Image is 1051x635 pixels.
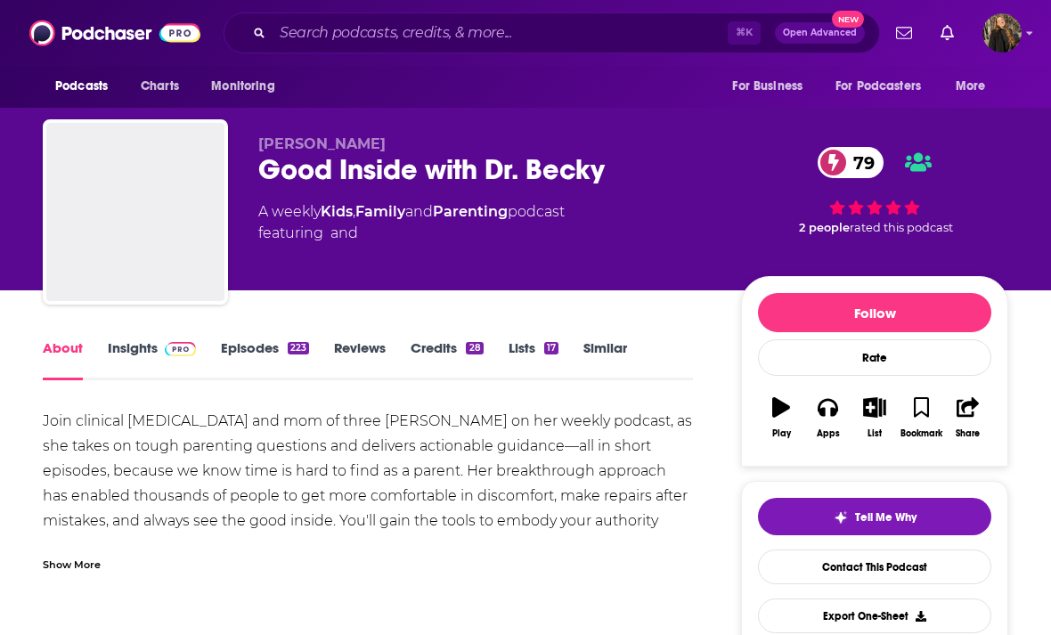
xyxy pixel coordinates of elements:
[165,342,196,356] img: Podchaser Pro
[258,201,565,244] div: A weekly podcast
[509,339,558,380] a: Lists17
[433,203,508,220] a: Parenting
[258,135,386,152] span: [PERSON_NAME]
[129,69,190,103] a: Charts
[741,135,1008,246] div: 79 2 peoplerated this podcast
[851,386,898,450] button: List
[355,203,405,220] a: Family
[817,428,840,439] div: Apps
[732,74,803,99] span: For Business
[405,203,433,220] span: and
[330,223,358,244] span: and
[943,69,1008,103] button: open menu
[544,342,558,354] div: 17
[783,28,857,37] span: Open Advanced
[258,223,565,244] span: featuring
[29,16,200,50] img: Podchaser - Follow, Share and Rate Podcasts
[898,386,944,450] button: Bookmark
[835,74,921,99] span: For Podcasters
[982,13,1022,53] span: Logged in as anamarquis
[868,428,882,439] div: List
[321,203,353,220] a: Kids
[55,74,108,99] span: Podcasts
[956,428,980,439] div: Share
[728,21,761,45] span: ⌘ K
[832,11,864,28] span: New
[945,386,991,450] button: Share
[758,498,991,535] button: tell me why sparkleTell Me Why
[221,339,309,380] a: Episodes223
[43,339,83,380] a: About
[855,510,917,525] span: Tell Me Why
[889,18,919,48] a: Show notifications dropdown
[900,428,942,439] div: Bookmark
[804,386,851,450] button: Apps
[466,342,483,354] div: 28
[288,342,309,354] div: 223
[824,69,947,103] button: open menu
[799,221,850,234] span: 2 people
[850,221,953,234] span: rated this podcast
[982,13,1022,53] img: User Profile
[772,428,791,439] div: Play
[141,74,179,99] span: Charts
[583,339,627,380] a: Similar
[211,74,274,99] span: Monitoring
[818,147,884,178] a: 79
[411,339,483,380] a: Credits28
[982,13,1022,53] button: Show profile menu
[775,22,865,44] button: Open AdvancedNew
[43,69,131,103] button: open menu
[758,386,804,450] button: Play
[224,12,880,53] div: Search podcasts, credits, & more...
[43,409,693,583] div: Join clinical [MEDICAL_DATA] and mom of three [PERSON_NAME] on her weekly podcast, as she takes o...
[758,293,991,332] button: Follow
[835,147,884,178] span: 79
[758,550,991,584] a: Contact This Podcast
[758,339,991,376] div: Rate
[199,69,297,103] button: open menu
[108,339,196,380] a: InsightsPodchaser Pro
[834,510,848,525] img: tell me why sparkle
[956,74,986,99] span: More
[334,339,386,380] a: Reviews
[758,598,991,633] button: Export One-Sheet
[273,19,728,47] input: Search podcasts, credits, & more...
[353,203,355,220] span: ,
[933,18,961,48] a: Show notifications dropdown
[720,69,825,103] button: open menu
